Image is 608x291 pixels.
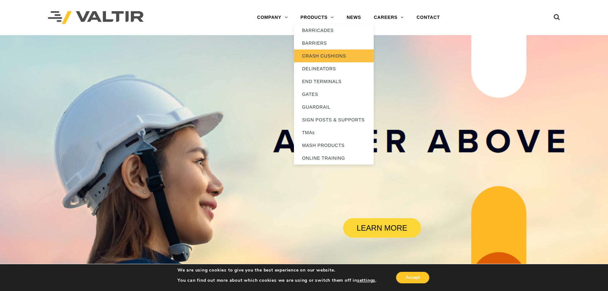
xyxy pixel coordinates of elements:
[294,62,374,75] a: DELINEATORS
[294,11,340,24] a: PRODUCTS
[294,50,374,62] a: CRASH CUSHIONS
[294,113,374,126] a: SIGN POSTS & SUPPORTS
[251,11,294,24] a: COMPANY
[294,139,374,152] a: MASH PRODUCTS
[357,278,375,283] button: settings
[396,272,429,283] button: Accept
[410,11,446,24] a: CONTACT
[177,278,377,283] p: You can find out more about which cookies we are using or switch them off in .
[294,24,374,37] a: BARRICADES
[177,267,377,273] p: We are using cookies to give you the best experience on our website.
[367,11,410,24] a: CAREERS
[294,152,374,165] a: ONLINE TRAINING
[294,126,374,139] a: TMAs
[294,75,374,88] a: END TERMINALS
[340,11,367,24] a: NEWS
[48,11,144,24] img: Valtir
[294,37,374,50] a: BARRIERS
[294,101,374,113] a: GUARDRAIL
[343,218,421,238] a: LEARN MORE
[294,88,374,101] a: GATES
